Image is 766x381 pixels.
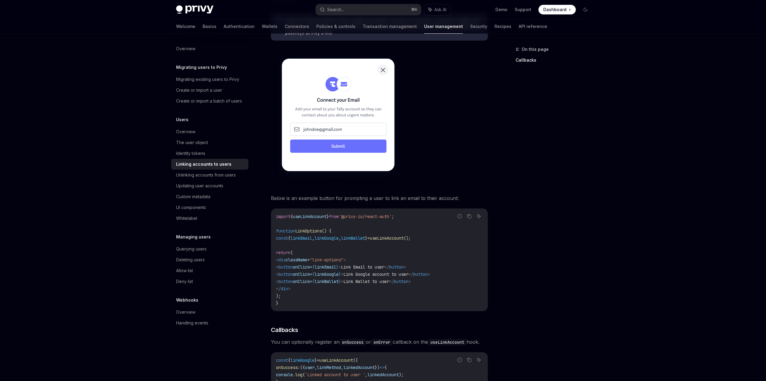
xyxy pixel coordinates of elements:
img: Sample prompt to link a user's email after they have logged in [271,50,405,184]
button: Report incorrect code [456,356,464,364]
span: ( [302,372,305,377]
span: , [315,365,317,370]
span: = [317,358,319,363]
span: } [365,235,367,241]
span: linkWallet [315,279,339,284]
span: { [312,264,315,270]
a: Welcome [176,19,195,34]
span: </ [408,272,413,277]
span: > [339,264,341,270]
span: = [367,235,370,241]
span: { [312,272,315,277]
h5: Webhooks [176,297,198,304]
a: Security [470,19,487,34]
span: button [278,279,293,284]
a: Querying users [171,244,248,254]
div: Identity tokens [176,150,205,157]
span: useLinkAccount [293,214,327,219]
span: useLinkAccount [370,235,404,241]
span: { [312,279,315,284]
span: Below is an example button for prompting a user to link an email to their account: [271,194,488,202]
span: linkGoogle [290,358,315,363]
span: button [413,272,428,277]
div: Querying users [176,245,206,253]
span: from [329,214,339,219]
a: Basics [203,19,216,34]
span: onClick [293,272,310,277]
a: Deny list [171,276,248,287]
span: On this page [522,46,549,53]
h5: Migrating users to Privy [176,64,227,71]
a: User management [424,19,463,34]
span: const [276,358,288,363]
span: import [276,214,290,219]
span: = [307,257,310,263]
span: console [276,372,293,377]
div: Whitelabel [176,215,197,222]
a: Linking accounts to users [171,159,248,170]
span: linkedAccount [367,372,399,377]
a: API reference [519,19,547,34]
span: < [276,264,278,270]
span: button [394,279,408,284]
span: = [310,279,312,284]
a: Handling events [171,318,248,328]
span: </ [389,279,394,284]
div: Overview [176,45,195,52]
span: . [293,372,295,377]
span: LinkOptions [295,228,322,234]
span: }) [375,365,380,370]
span: div [281,286,288,291]
span: linkMethod [317,365,341,370]
span: user [305,365,315,370]
code: onError [371,339,393,346]
span: function [276,228,295,234]
span: } [327,214,329,219]
span: Link Wallet to user [343,279,389,284]
span: useLinkAccount [319,358,353,363]
span: : [298,365,300,370]
div: Create or import a user [176,87,222,94]
button: Ask AI [475,212,483,220]
span: className [286,257,307,263]
span: linkEmail [315,264,336,270]
a: Demo [495,7,507,13]
span: linkedAccount [343,365,375,370]
button: Report incorrect code [456,212,464,220]
div: Deny list [176,278,193,285]
span: linkEmail [290,235,312,241]
span: Ask AI [434,7,446,13]
a: Allow list [171,265,248,276]
span: { [384,365,387,370]
span: div [278,257,286,263]
span: < [276,257,278,263]
span: button [278,272,293,277]
span: 'Linked account to user ' [305,372,365,377]
div: Create or import a batch of users [176,97,242,105]
span: button [278,264,293,270]
button: Toggle dark mode [581,5,590,14]
span: onClick [293,264,310,270]
span: Dashboard [543,7,566,13]
a: Authentication [224,19,255,34]
a: Updating user accounts [171,180,248,191]
span: > [428,272,430,277]
a: Whitelabel [171,213,248,224]
div: Linking accounts to users [176,161,231,168]
span: linkGoogle [315,272,339,277]
span: { [288,235,290,241]
span: linkWallet [341,235,365,241]
a: Overview [171,43,248,54]
span: > [343,257,346,263]
div: Migrating existing users to Privy [176,76,239,83]
span: linkGoogle [315,235,339,241]
span: log [295,372,302,377]
span: < [276,272,278,277]
span: ); [399,372,404,377]
span: , [339,235,341,241]
h5: Users [176,116,188,123]
a: Dashboard [538,5,576,14]
span: You can optionally register an or callback on the hook. [271,338,488,346]
div: Allow list [176,267,193,274]
span: > [288,286,290,291]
